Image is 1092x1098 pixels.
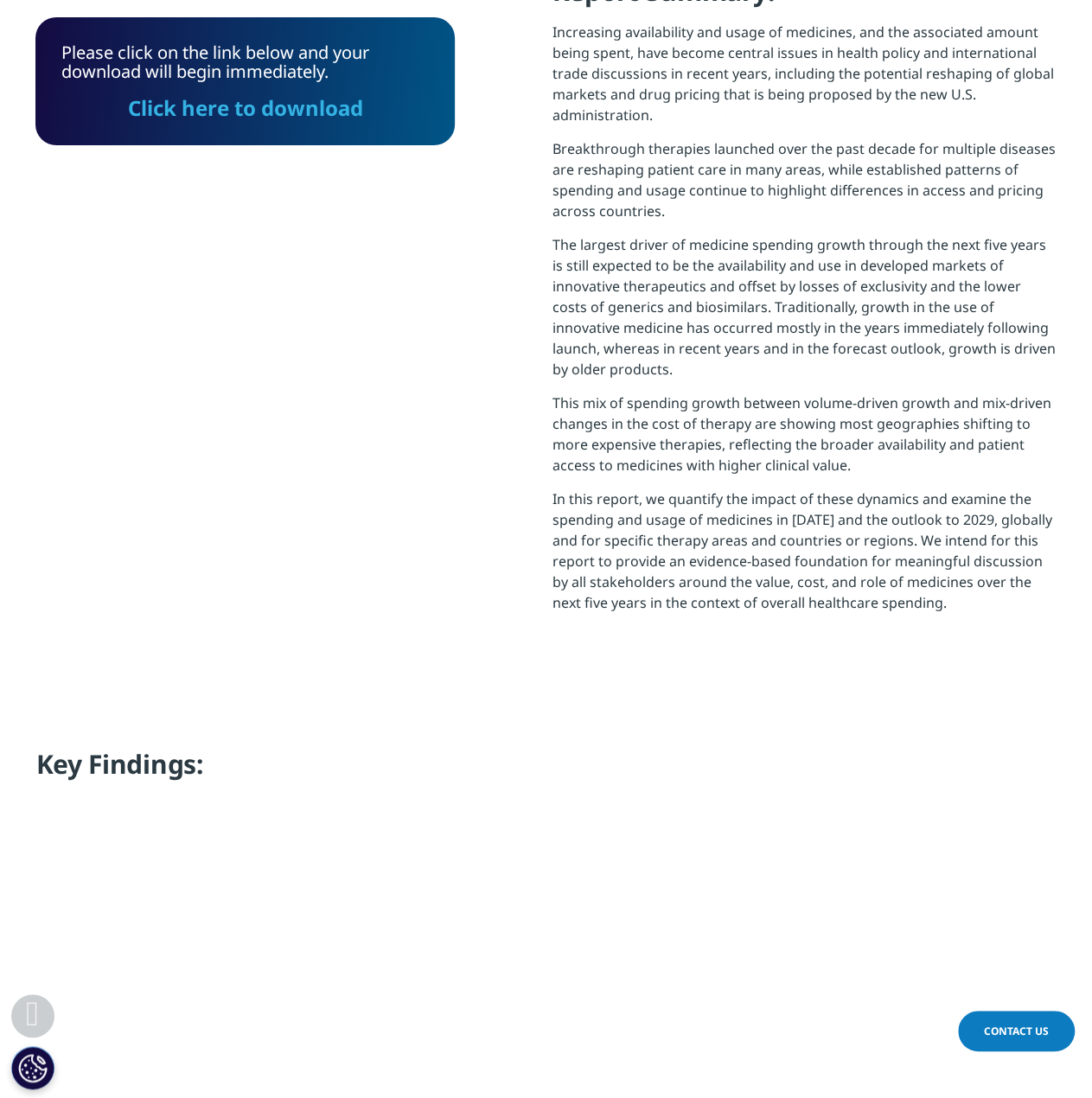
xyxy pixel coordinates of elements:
[11,1046,54,1089] button: Cookie 設定
[552,234,1057,393] p: The largest driver of medicine spending growth through the next five years is still expected to b...
[552,138,1057,234] p: Breakthrough therapies launched over the past decade for multiple diseases are reshaping patient ...
[984,1024,1049,1038] span: Contact Us
[552,488,1057,626] p: In this report, we quantify the impact of these dynamics and examine the spending and usage of me...
[552,393,1057,488] p: This mix of spending growth between volume-driven growth and mix-driven changes in the cost of th...
[128,93,363,122] a: Click here to download
[61,43,429,119] div: Please click on the link below and your download will begin immediately.
[552,22,1057,138] p: Increasing availability and usage of medicines, and the associated amount being spent, have becom...
[958,1011,1075,1051] a: Contact Us
[36,747,1057,795] h4: Key Findings:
